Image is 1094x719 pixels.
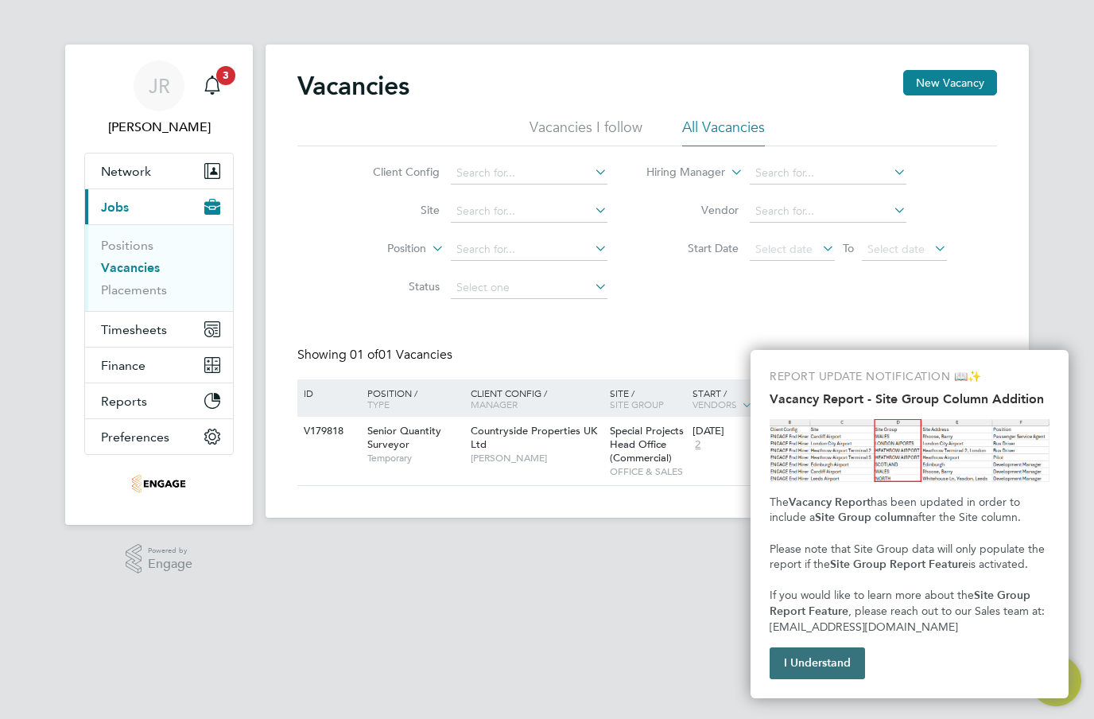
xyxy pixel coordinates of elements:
span: Countryside Properties UK Ltd [471,424,597,451]
span: JR [149,76,170,96]
strong: Vacancy Report [789,496,871,509]
span: 2 [692,438,703,452]
span: Vendors [692,398,737,410]
span: 3 [216,66,235,85]
span: [PERSON_NAME] [471,452,602,464]
span: Reports [101,394,147,409]
input: Search for... [451,239,607,261]
span: has been updated in order to include a [770,496,1023,525]
span: Manager [471,398,518,410]
label: Status [348,279,440,293]
button: I Understand [770,647,865,679]
span: Senior Quantity Surveyor [367,424,441,451]
li: Vacancies I follow [530,118,642,146]
span: after the Site column. [913,511,1021,524]
a: Go to account details [84,60,234,137]
div: Start / [689,379,800,419]
span: Finance [101,358,145,373]
span: Preferences [101,429,169,445]
a: Go to home page [84,471,234,496]
span: Site Group [610,398,664,410]
span: Temporary [367,452,463,464]
label: Hiring Manager [634,165,725,181]
h2: Vacancies [297,70,409,102]
div: Showing [297,347,456,363]
div: Client Config / [467,379,606,418]
label: Position [335,241,426,257]
span: 01 of [350,347,378,363]
input: Select one [451,277,607,299]
span: is activated. [968,558,1028,571]
span: OFFICE & SALES [610,465,685,478]
img: tglsearch-logo-retina.png [132,471,185,496]
a: Vacancies [101,260,160,275]
span: Jobs [101,200,129,215]
div: Vacancy Report - Site Group Column Addition [751,350,1069,698]
a: Positions [101,238,153,253]
span: 01 Vacancies [350,347,452,363]
span: Timesheets [101,322,167,337]
input: Search for... [451,200,607,223]
span: The [770,496,789,509]
div: ID [300,379,355,406]
input: Search for... [750,162,906,185]
span: Network [101,164,151,179]
label: Hide Closed Vacancies [820,349,962,364]
label: Vendor [647,203,739,217]
span: Type [367,398,390,410]
span: Select date [867,242,925,256]
strong: Site Group column [815,511,913,524]
p: REPORT UPDATE NOTIFICATION 📖✨ [770,369,1049,385]
span: To [838,238,859,258]
div: Position / [355,379,467,418]
button: New Vacancy [903,70,997,95]
span: Special Projects Head Office (Commercial) [610,424,684,464]
input: Search for... [451,162,607,185]
label: Client Config [348,165,440,179]
strong: Site Group Report Feature [830,558,968,571]
span: If you would like to learn more about the [770,589,974,602]
a: Placements [101,282,167,297]
img: Site Group Column in Vacancy Report [770,419,1049,482]
label: Site [348,203,440,217]
span: Please note that Site Group data will only populate the report if the [770,542,1048,572]
span: Powered by [148,544,192,558]
li: All Vacancies [682,118,765,146]
strong: Site Group Report Feature [770,589,1034,618]
nav: Main navigation [65,45,253,525]
span: , please reach out to our Sales team at: [EMAIL_ADDRESS][DOMAIN_NAME] [770,604,1048,634]
input: Search for... [750,200,906,223]
h2: Vacancy Report - Site Group Column Addition [770,391,1049,406]
label: Start Date [647,241,739,255]
span: Joanna Rogers [84,118,234,137]
span: Select date [755,242,813,256]
div: [DATE] [692,425,796,438]
div: Site / [606,379,689,418]
div: V179818 [300,417,355,446]
span: Engage [148,558,192,571]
